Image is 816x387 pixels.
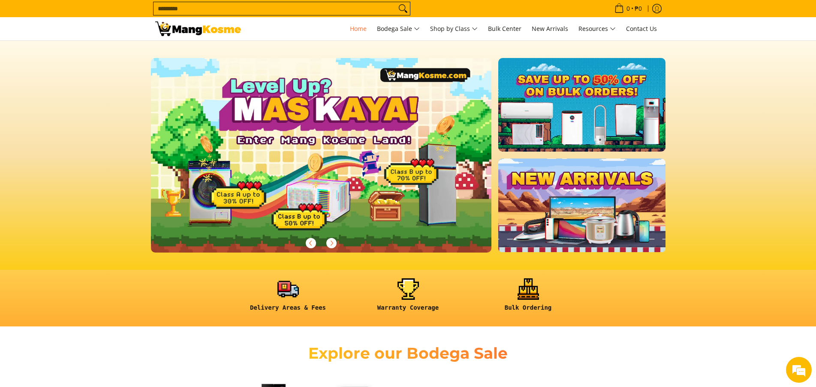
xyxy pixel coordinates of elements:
[151,58,519,266] a: More
[532,24,568,33] span: New Arrivals
[622,17,661,40] a: Contact Us
[155,21,241,36] img: Mang Kosme: Your Home Appliances Warehouse Sale Partner!
[250,17,661,40] nav: Main Menu
[352,278,464,318] a: <h6><strong>Warranty Coverage</strong></h6>
[527,17,572,40] a: New Arrivals
[430,24,478,34] span: Shop by Class
[626,24,657,33] span: Contact Us
[574,17,620,40] a: Resources
[232,278,344,318] a: <h6><strong>Delivery Areas & Fees</strong></h6>
[396,2,410,15] button: Search
[488,24,521,33] span: Bulk Center
[426,17,482,40] a: Shop by Class
[350,24,367,33] span: Home
[301,234,320,253] button: Previous
[484,17,526,40] a: Bulk Center
[578,24,616,34] span: Resources
[473,278,584,318] a: <h6><strong>Bulk Ordering</strong></h6>
[284,344,533,363] h2: Explore our Bodega Sale
[612,4,644,13] span: •
[346,17,371,40] a: Home
[322,234,341,253] button: Next
[377,24,420,34] span: Bodega Sale
[373,17,424,40] a: Bodega Sale
[625,6,631,12] span: 0
[633,6,643,12] span: ₱0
